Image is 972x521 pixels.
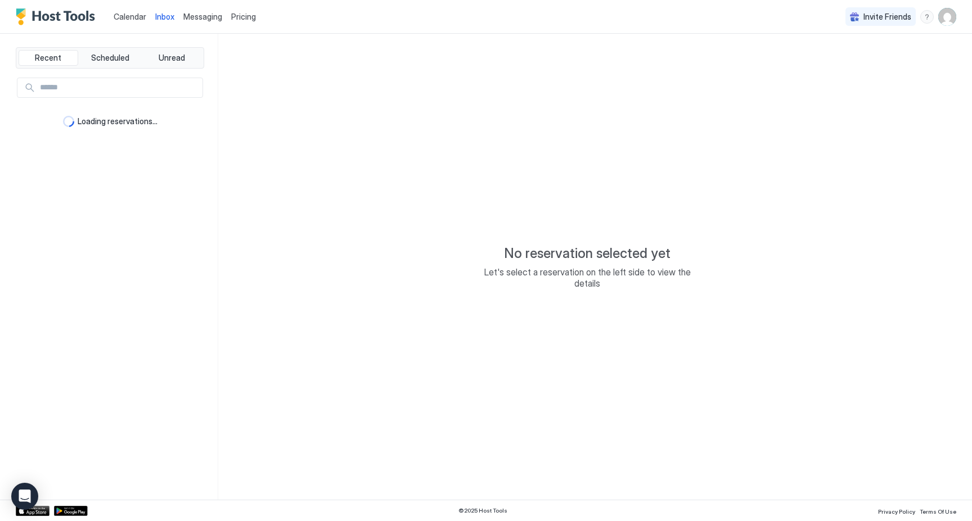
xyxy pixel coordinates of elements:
[114,12,146,21] span: Calendar
[54,506,88,516] a: Google Play Store
[16,47,204,69] div: tab-group
[35,78,202,97] input: Input Field
[504,245,670,262] span: No reservation selected yet
[11,483,38,510] div: Open Intercom Messenger
[475,266,700,289] span: Let's select a reservation on the left side to view the details
[16,8,100,25] a: Host Tools Logo
[938,8,956,26] div: User profile
[183,12,222,21] span: Messaging
[920,508,956,515] span: Terms Of Use
[35,53,61,63] span: Recent
[863,12,911,22] span: Invite Friends
[78,116,157,126] span: Loading reservations...
[80,50,140,66] button: Scheduled
[142,50,201,66] button: Unread
[159,53,185,63] span: Unread
[16,506,49,516] a: App Store
[91,53,129,63] span: Scheduled
[878,508,915,515] span: Privacy Policy
[19,50,78,66] button: Recent
[155,12,174,21] span: Inbox
[183,11,222,22] a: Messaging
[114,11,146,22] a: Calendar
[878,505,915,517] a: Privacy Policy
[231,12,256,22] span: Pricing
[920,10,934,24] div: menu
[920,505,956,517] a: Terms Of Use
[63,116,74,127] div: loading
[458,507,507,514] span: © 2025 Host Tools
[155,11,174,22] a: Inbox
